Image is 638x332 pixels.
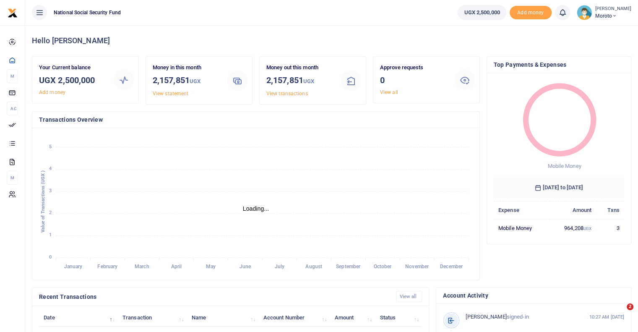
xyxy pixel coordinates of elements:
li: M [7,171,18,185]
li: Ac [7,102,18,115]
tspan: October [374,264,392,269]
h3: 2,157,851 [153,74,221,88]
tspan: September [336,264,361,269]
th: Transaction: activate to sort column ascending [118,308,187,327]
th: Amount [549,201,596,219]
span: UGX 2,500,000 [464,8,500,17]
a: profile-user [PERSON_NAME] Moroto [577,5,631,20]
a: logo-small logo-large logo-large [8,9,18,16]
img: logo-small [8,8,18,18]
small: UGX [190,78,201,84]
h4: Transactions Overview [39,115,473,124]
a: View transactions [266,91,308,97]
th: Date: activate to sort column descending [39,308,118,327]
th: Status: activate to sort column ascending [375,308,422,327]
tspan: August [305,264,322,269]
tspan: 0 [49,254,52,260]
h3: UGX 2,500,000 [39,74,107,86]
a: UGX 2,500,000 [458,5,506,20]
span: Moroto [595,12,631,20]
small: UGX [583,226,591,231]
a: Add money [510,9,552,15]
h4: Account Activity [443,291,624,300]
span: National Social Security Fund [50,9,124,16]
tspan: 1 [49,232,52,238]
tspan: July [274,264,284,269]
p: Approve requests [380,63,448,72]
tspan: 2 [49,210,52,216]
text: Loading... [243,205,269,212]
p: Your Current balance [39,63,107,72]
iframe: Intercom live chat [609,303,630,324]
tspan: February [97,264,117,269]
span: [PERSON_NAME] [466,314,506,320]
p: signed-in [466,313,584,322]
tspan: June [240,264,251,269]
td: 964,208 [549,219,596,237]
a: View all [380,89,398,95]
a: View statement [153,91,188,97]
th: Expense [494,201,549,219]
tspan: December [440,264,463,269]
text: Value of Transactions (UGX ) [40,170,46,233]
tspan: January [64,264,83,269]
p: Money out this month [266,63,334,72]
tspan: 4 [49,166,52,171]
a: View all [396,291,422,302]
th: Txns [596,201,624,219]
th: Name: activate to sort column ascending [187,308,259,327]
span: 2 [627,303,633,310]
li: Toup your wallet [510,6,552,20]
li: M [7,69,18,83]
tspan: March [135,264,149,269]
a: Add money [39,89,65,95]
th: Account Number: activate to sort column ascending [259,308,330,327]
td: Mobile Money [494,219,549,237]
h4: Recent Transactions [39,292,389,301]
h3: 0 [380,74,448,86]
h6: [DATE] to [DATE] [494,178,624,198]
h4: Top Payments & Expenses [494,60,624,69]
h4: Hello [PERSON_NAME] [32,36,631,45]
tspan: 3 [49,188,52,193]
th: Amount: activate to sort column ascending [330,308,375,327]
tspan: May [206,264,216,269]
h3: 2,157,851 [266,74,334,88]
li: Wallet ballance [454,5,509,20]
small: [PERSON_NAME] [595,5,631,13]
p: Money in this month [153,63,221,72]
td: 3 [596,219,624,237]
tspan: 5 [49,144,52,149]
img: profile-user [577,5,592,20]
small: 10:27 AM [DATE] [589,314,624,321]
tspan: November [405,264,429,269]
span: Mobile Money [547,163,581,169]
span: Add money [510,6,552,20]
small: UGX [303,78,314,84]
tspan: April [171,264,182,269]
